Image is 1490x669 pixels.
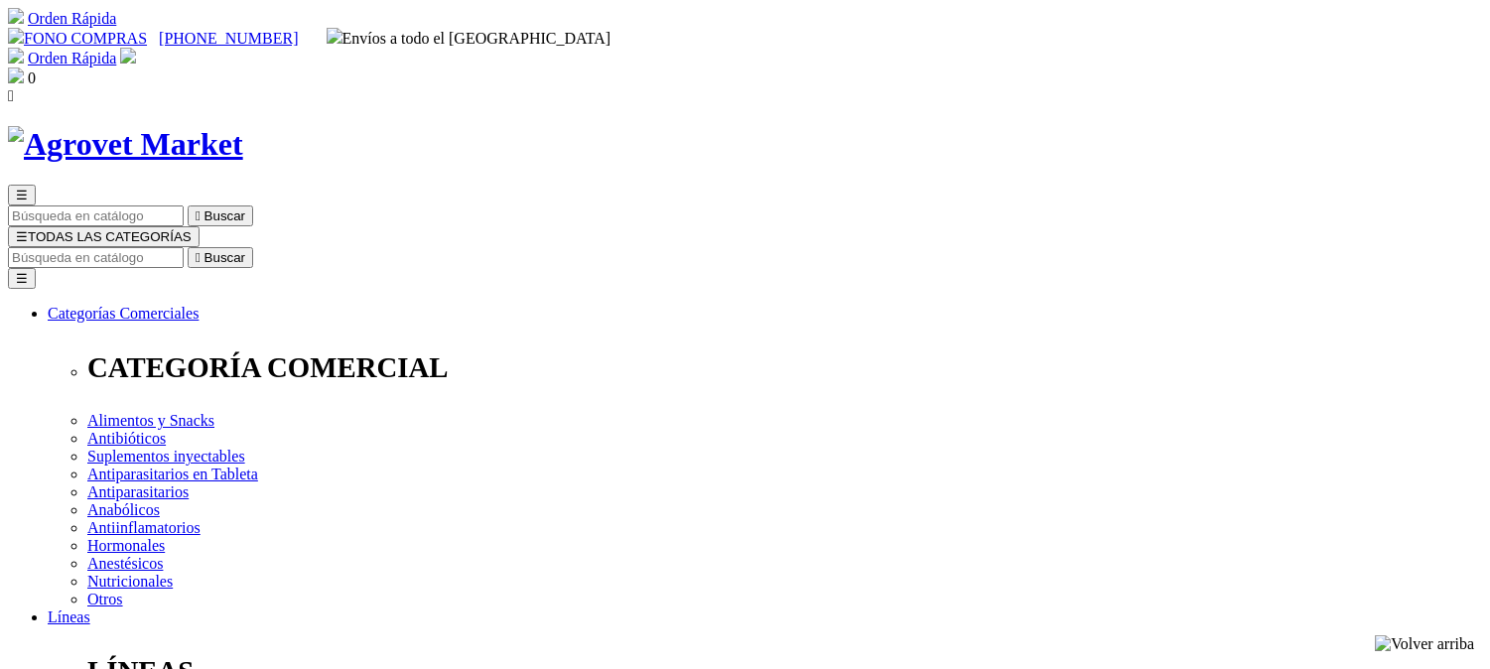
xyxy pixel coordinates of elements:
button:  Buscar [188,205,253,226]
img: shopping-bag.svg [8,67,24,83]
a: Nutricionales [87,573,173,590]
img: Agrovet Market [8,126,243,163]
a: Antiparasitarios [87,483,189,500]
span: Envíos a todo el [GEOGRAPHIC_DATA] [327,30,611,47]
input: Buscar [8,247,184,268]
i:  [8,87,14,104]
button: ☰ [8,185,36,205]
a: Antiinflamatorios [87,519,201,536]
img: user.svg [120,48,136,64]
a: Otros [87,591,123,607]
span: 0 [28,69,36,86]
span: ☰ [16,188,28,202]
a: FONO COMPRAS [8,30,147,47]
p: CATEGORÍA COMERCIAL [87,351,1482,384]
a: Alimentos y Snacks [87,412,214,429]
button:  Buscar [188,247,253,268]
a: Orden Rápida [28,50,116,67]
a: Orden Rápida [28,10,116,27]
a: Hormonales [87,537,165,554]
img: delivery-truck.svg [327,28,342,44]
a: Anestésicos [87,555,163,572]
button: ☰TODAS LAS CATEGORÍAS [8,226,200,247]
i:  [196,250,201,265]
a: Líneas [48,608,90,625]
img: Volver arriba [1375,635,1474,653]
img: shopping-cart.svg [8,8,24,24]
span: ☰ [16,229,28,244]
img: shopping-cart.svg [8,48,24,64]
button: ☰ [8,268,36,289]
i:  [196,208,201,223]
a: Antiparasitarios en Tableta [87,466,258,482]
a: Anabólicos [87,501,160,518]
input: Buscar [8,205,184,226]
a: [PHONE_NUMBER] [159,30,298,47]
span: Buscar [204,250,245,265]
a: Antibióticos [87,430,166,447]
span: Buscar [204,208,245,223]
a: Suplementos inyectables [87,448,245,465]
a: Categorías Comerciales [48,305,199,322]
img: phone.svg [8,28,24,44]
a: Acceda a su cuenta de cliente [120,50,136,67]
